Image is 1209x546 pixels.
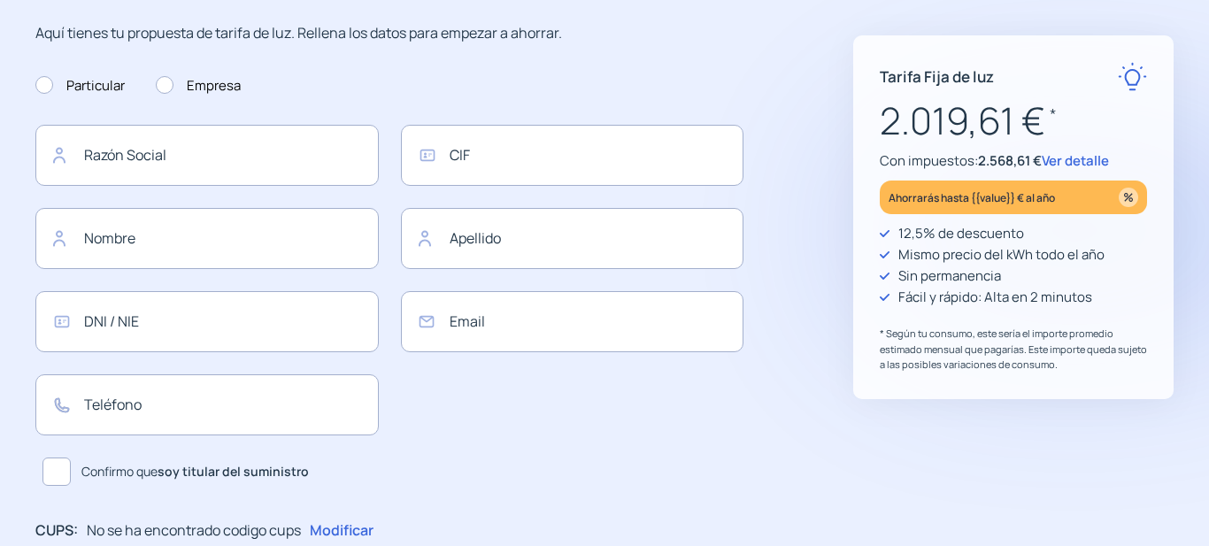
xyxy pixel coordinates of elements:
span: Ver detalle [1042,151,1109,170]
p: Modificar [310,519,373,542]
img: rate-E.svg [1118,62,1147,91]
p: 12,5% de descuento [898,223,1024,244]
label: Empresa [156,75,241,96]
p: Mismo precio del kWh todo el año [898,244,1105,265]
p: Tarifa Fija de luz [880,65,994,88]
p: Fácil y rápido: Alta en 2 minutos [898,287,1092,308]
span: Confirmo que [81,462,309,481]
span: 2.568,61 € [978,151,1042,170]
p: Sin permanencia [898,265,1001,287]
p: Con impuestos: [880,150,1147,172]
p: * Según tu consumo, este sería el importe promedio estimado mensual que pagarías. Este importe qu... [880,326,1147,373]
p: Ahorrarás hasta {{value}} € al año [889,188,1055,208]
p: Aquí tienes tu propuesta de tarifa de luz. Rellena los datos para empezar a ahorrar. [35,22,743,45]
label: Particular [35,75,125,96]
p: 2.019,61 € [880,91,1147,150]
b: soy titular del suministro [158,463,309,480]
p: CUPS: [35,519,78,542]
p: No se ha encontrado codigo cups [87,519,301,542]
img: percentage_icon.svg [1119,188,1138,207]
